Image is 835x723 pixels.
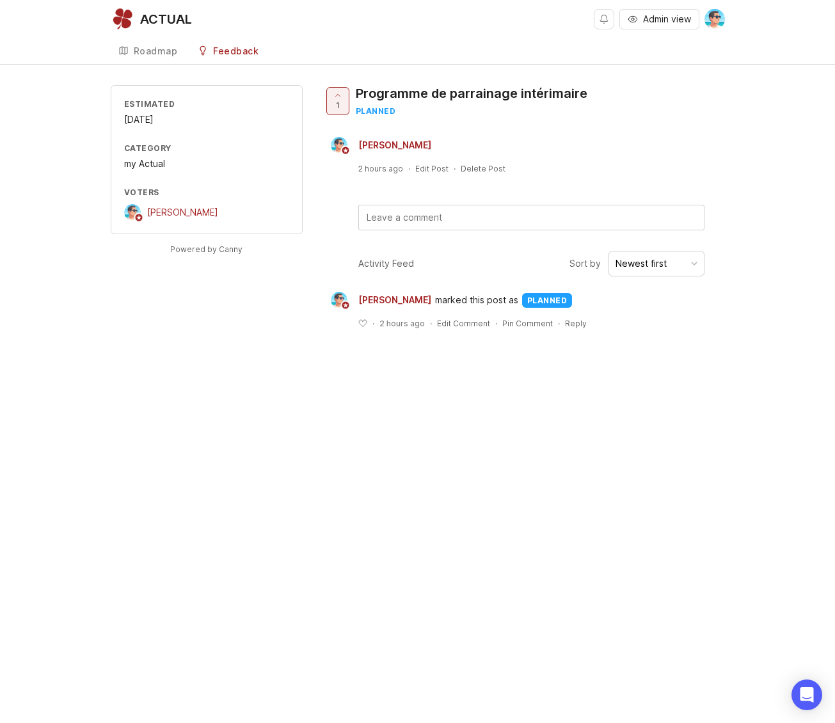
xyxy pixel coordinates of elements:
[358,293,431,307] span: [PERSON_NAME]
[124,187,289,198] div: Voters
[111,38,186,65] a: Roadmap
[356,106,587,116] div: planned
[124,204,141,221] img: Benjamin Hareau
[502,318,553,329] div: Pin Comment
[522,293,573,308] div: planned
[643,13,691,26] span: Admin view
[336,100,340,111] span: 1
[124,204,218,221] a: Benjamin Hareau[PERSON_NAME]
[190,38,266,65] a: Feedback
[111,8,134,31] img: ACTUAL logo
[619,9,699,29] button: Admin view
[704,9,725,29] img: Benjamin Hareau
[134,47,178,56] div: Roadmap
[565,318,587,329] div: Reply
[791,679,822,710] div: Open Intercom Messenger
[140,13,192,26] div: ACTUAL
[134,213,143,223] img: member badge
[124,113,289,127] div: [DATE]
[358,139,431,150] span: [PERSON_NAME]
[213,47,258,56] div: Feedback
[358,257,414,271] div: Activity Feed
[358,163,403,174] a: 2 hours ago
[124,157,289,171] div: my Actual
[430,318,432,329] div: ·
[558,318,560,329] div: ·
[331,292,347,308] img: Benjamin Hareau
[356,84,587,102] div: Programme de parrainage intérimaire
[147,207,218,218] span: [PERSON_NAME]
[340,301,350,310] img: member badge
[408,163,410,174] div: ·
[616,257,667,271] div: Newest first
[495,318,497,329] div: ·
[323,292,435,308] a: Benjamin Hareau[PERSON_NAME]
[124,143,289,154] div: Category
[323,137,441,154] a: Benjamin Hareau[PERSON_NAME]
[372,318,374,329] div: ·
[415,163,449,174] div: Edit Post
[168,242,244,257] a: Powered by Canny
[326,87,349,115] button: 1
[454,163,456,174] div: ·
[435,293,518,307] span: marked this post as
[379,318,425,329] span: 2 hours ago
[331,137,347,154] img: Benjamin Hareau
[124,99,289,109] div: Estimated
[437,318,490,329] div: Edit Comment
[461,163,505,174] div: Delete Post
[569,257,601,271] span: Sort by
[594,9,614,29] button: Notifications
[340,146,350,155] img: member badge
